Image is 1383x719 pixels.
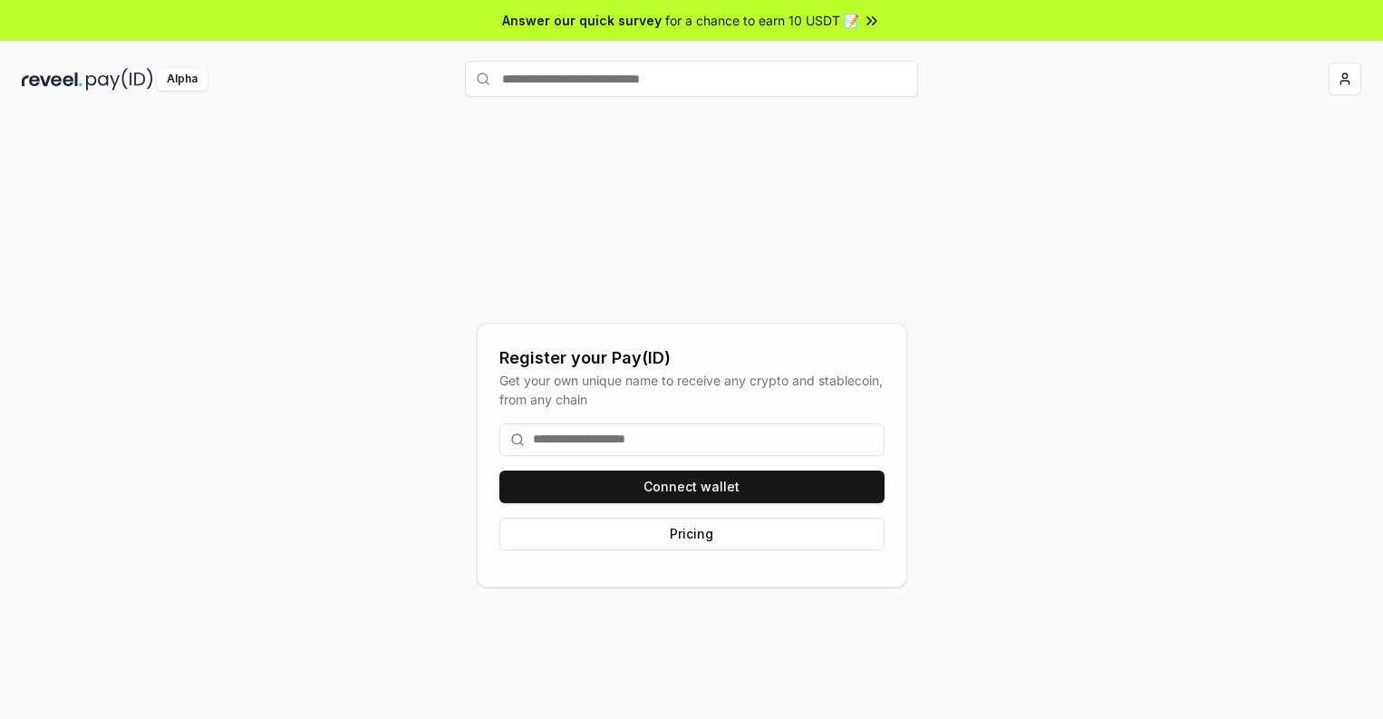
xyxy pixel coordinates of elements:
img: reveel_dark [22,68,82,91]
span: Answer our quick survey [502,11,662,30]
div: Register your Pay(ID) [499,345,885,371]
div: Get your own unique name to receive any crypto and stablecoin, from any chain [499,371,885,409]
img: pay_id [86,68,153,91]
div: Alpha [157,68,208,91]
button: Pricing [499,518,885,550]
button: Connect wallet [499,471,885,503]
span: for a chance to earn 10 USDT 📝 [665,11,859,30]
